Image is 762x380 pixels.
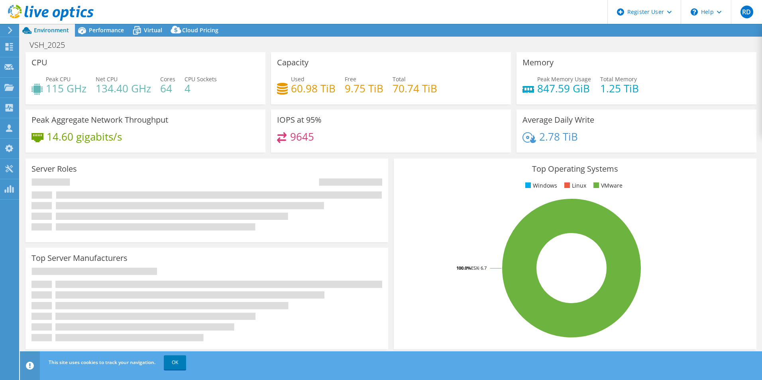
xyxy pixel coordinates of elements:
[46,84,86,93] h4: 115 GHz
[277,58,308,67] h3: Capacity
[291,84,336,93] h4: 60.98 TiB
[277,116,322,124] h3: IOPS at 95%
[31,58,47,67] h3: CPU
[96,84,151,93] h4: 134.40 GHz
[89,26,124,34] span: Performance
[400,165,750,173] h3: Top Operating Systems
[26,41,77,49] h1: VSH_2025
[522,116,594,124] h3: Average Daily Write
[740,6,753,18] span: RD
[456,265,471,271] tspan: 100.0%
[591,181,623,190] li: VMware
[691,8,698,16] svg: \n
[600,84,639,93] h4: 1.25 TiB
[96,75,118,83] span: Net CPU
[523,181,557,190] li: Windows
[46,75,71,83] span: Peak CPU
[164,355,186,370] a: OK
[345,75,356,83] span: Free
[49,359,155,366] span: This site uses cookies to track your navigation.
[31,116,168,124] h3: Peak Aggregate Network Throughput
[31,165,77,173] h3: Server Roles
[471,265,487,271] tspan: ESXi 6.7
[537,84,591,93] h4: 847.59 GiB
[160,84,175,93] h4: 64
[47,132,122,141] h4: 14.60 gigabits/s
[34,26,69,34] span: Environment
[185,75,217,83] span: CPU Sockets
[393,75,406,83] span: Total
[600,75,637,83] span: Total Memory
[539,132,578,141] h4: 2.78 TiB
[185,84,217,93] h4: 4
[290,132,314,141] h4: 9645
[345,84,383,93] h4: 9.75 TiB
[522,58,554,67] h3: Memory
[291,75,304,83] span: Used
[393,84,437,93] h4: 70.74 TiB
[537,75,591,83] span: Peak Memory Usage
[182,26,218,34] span: Cloud Pricing
[562,181,586,190] li: Linux
[144,26,162,34] span: Virtual
[160,75,175,83] span: Cores
[31,254,128,262] h3: Top Server Manufacturers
